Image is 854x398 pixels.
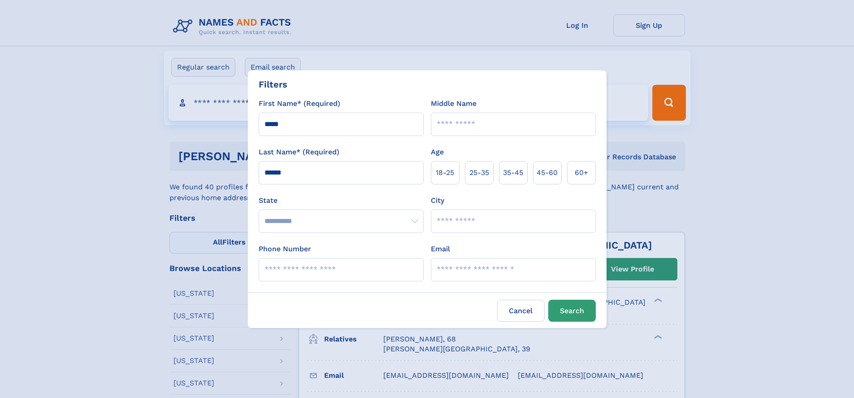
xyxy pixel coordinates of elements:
label: Middle Name [431,98,477,109]
button: Search [548,300,596,322]
label: Email [431,244,450,254]
span: 45‑60 [537,167,558,178]
label: Cancel [497,300,545,322]
label: Phone Number [259,244,311,254]
label: City [431,195,444,206]
span: 25‑35 [469,167,489,178]
span: 18‑25 [436,167,454,178]
span: 60+ [575,167,588,178]
label: Last Name* (Required) [259,147,339,157]
div: Filters [259,78,287,91]
label: First Name* (Required) [259,98,340,109]
span: 35‑45 [503,167,523,178]
label: Age [431,147,444,157]
label: State [259,195,424,206]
